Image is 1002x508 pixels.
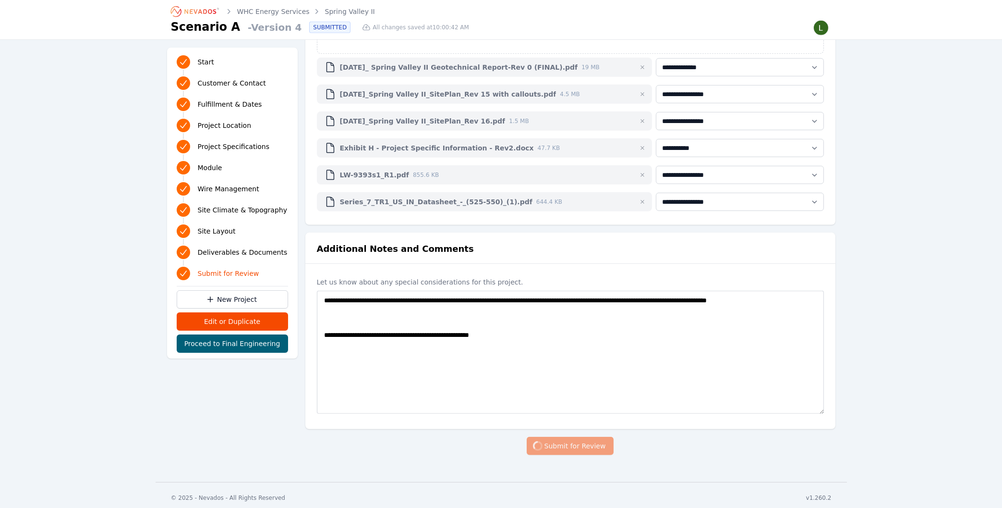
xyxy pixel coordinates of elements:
[171,19,241,35] h1: Scenario A
[325,7,375,16] a: Spring Valley II
[198,121,252,130] span: Project Location
[581,63,600,71] span: 19 MB
[198,269,259,278] span: Submit for Review
[244,21,302,34] span: - Version 4
[317,242,474,256] h2: Additional Notes and Comments
[198,184,259,194] span: Wire Management
[198,226,236,236] span: Site Layout
[340,170,409,180] span: LW-9393s1_R1.pdf
[536,198,562,206] span: 644.4 KB
[560,90,579,98] span: 4.5 MB
[198,99,262,109] span: Fulfillment & Dates
[317,277,824,287] label: Let us know about any special considerations for this project.
[340,62,578,72] span: [DATE]_ Spring Valley II Geotechnical Report-Rev 0 (FINAL).pdf
[538,144,560,152] span: 47.7 KB
[171,4,375,19] nav: Breadcrumb
[340,143,534,153] span: Exhibit H - Project Specific Information - Rev2.docx
[198,248,288,257] span: Deliverables & Documents
[177,53,288,282] nav: Progress
[198,78,266,88] span: Customer & Contact
[373,24,469,31] span: All changes saved at 10:00:42 AM
[177,335,288,353] button: Proceed to Final Engineering
[177,290,288,309] a: New Project
[309,22,350,33] div: SUBMITTED
[198,142,270,151] span: Project Specifications
[413,171,439,179] span: 855.6 KB
[806,494,832,502] div: v1.260.2
[198,205,287,215] span: Site Climate & Topography
[813,20,829,36] img: Lamar Washington
[509,117,529,125] span: 1.5 MB
[171,494,286,502] div: © 2025 - Nevados - All Rights Reserved
[177,312,288,331] button: Edit or Duplicate
[340,89,556,99] span: [DATE]_Spring Valley II_SitePlan_Rev 15 with callouts.pdf
[198,163,222,173] span: Module
[237,7,310,16] a: WHC Energy Services
[527,437,614,455] span: Submit for Review
[340,197,532,207] span: Series_7_TR1_US_IN_Datasheet_-_(525-550)_(1).pdf
[340,116,506,126] span: [DATE]_Spring Valley II_SitePlan_Rev 16.pdf
[198,57,214,67] span: Start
